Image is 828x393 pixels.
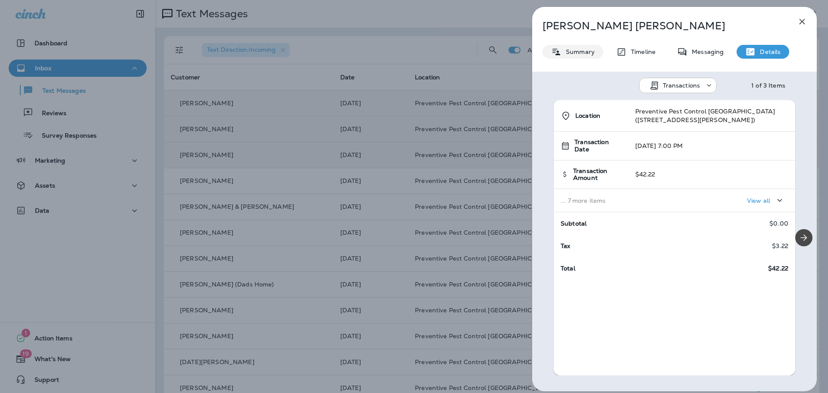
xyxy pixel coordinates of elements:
[573,167,621,182] span: Transaction Amount
[751,82,785,89] div: 1 of 3 Items
[772,242,788,249] p: $3.22
[561,220,586,227] span: Subtotal
[687,48,724,55] p: Messaging
[574,138,621,153] span: Transaction Date
[628,132,795,160] td: [DATE] 7:00 PM
[743,192,788,208] button: View all
[756,48,781,55] p: Details
[561,48,595,55] p: Summary
[663,82,700,89] p: Transactions
[769,220,788,227] p: $0.00
[561,197,621,204] p: ... 7 more items
[795,229,812,246] button: Next
[628,160,795,189] td: $42.22
[628,100,795,132] td: Preventive Pest Control [GEOGRAPHIC_DATA] ([STREET_ADDRESS][PERSON_NAME])
[561,264,575,272] span: Total
[747,197,770,204] p: View all
[768,265,788,272] span: $42.22
[575,112,600,119] span: Location
[627,48,655,55] p: Timeline
[561,242,570,250] span: Tax
[543,20,778,32] p: [PERSON_NAME] [PERSON_NAME]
